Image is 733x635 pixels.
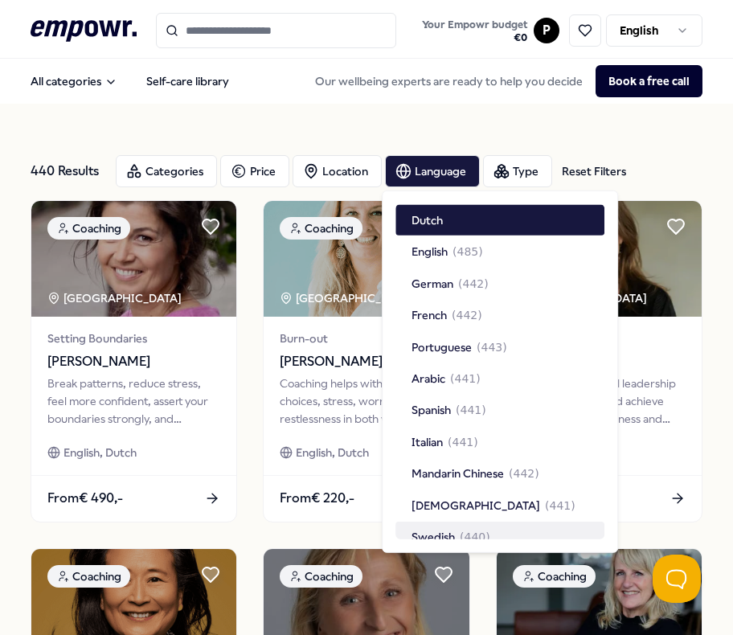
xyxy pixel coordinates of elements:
[422,31,527,44] span: € 0
[18,65,130,97] button: All categories
[412,306,447,324] span: French
[31,155,103,187] div: 440 Results
[18,65,242,97] nav: Main
[280,217,362,240] div: Coaching
[47,375,220,428] div: Break patterns, reduce stress, feel more confident, assert your boundaries strongly, and rediscov...
[596,65,702,97] button: Book a free call
[220,155,289,187] button: Price
[412,496,540,514] span: [DEMOGRAPHIC_DATA]
[562,162,626,180] div: Reset Filters
[412,338,472,355] span: Portuguese
[419,15,530,47] button: Your Empowr budget€0
[412,211,443,229] span: Dutch
[302,65,702,97] div: Our wellbeing experts are ready to help you decide
[280,351,452,372] span: [PERSON_NAME][GEOGRAPHIC_DATA]
[513,565,596,588] div: Coaching
[456,401,486,419] span: ( 441 )
[412,243,448,260] span: English
[653,555,701,603] iframe: Help Scout Beacon - Open
[280,289,430,307] div: [GEOGRAPHIC_DATA] + 1
[63,444,137,461] span: English, Dutch
[416,14,534,47] a: Your Empowr budget€0
[47,488,123,509] span: From € 490,-
[412,465,504,482] span: Mandarin Chinese
[483,155,552,187] button: Type
[412,401,451,419] span: Spanish
[47,565,130,588] div: Coaching
[477,338,507,355] span: ( 443 )
[452,306,482,324] span: ( 442 )
[47,330,220,347] span: Setting Boundaries
[280,565,362,588] div: Coaching
[412,433,443,451] span: Italian
[264,201,469,317] img: package image
[31,201,236,317] img: package image
[534,18,559,43] button: P
[385,155,480,187] button: Language
[412,370,445,387] span: Arabic
[296,444,369,461] span: English, Dutch
[47,217,130,240] div: Coaching
[47,351,220,372] span: [PERSON_NAME]
[448,433,478,451] span: ( 441 )
[133,65,242,97] a: Self-care library
[293,155,382,187] button: Location
[280,375,452,428] div: Coaching helps with difficult choices, stress, worry, and restlessness in both work and personal ...
[422,18,527,31] span: Your Empowr budget
[509,465,539,482] span: ( 442 )
[452,243,483,260] span: ( 485 )
[263,200,469,522] a: package imageCoaching[GEOGRAPHIC_DATA] + 1Burn-out[PERSON_NAME][GEOGRAPHIC_DATA]Coaching helps wi...
[116,155,217,187] button: Categories
[460,528,490,546] span: ( 440 )
[412,275,453,293] span: German
[458,275,489,293] span: ( 442 )
[280,330,452,347] span: Burn-out
[395,204,604,539] div: Suggestions
[47,289,184,307] div: [GEOGRAPHIC_DATA]
[450,370,481,387] span: ( 441 )
[280,488,354,509] span: From € 220,-
[156,13,396,48] input: Search for products, categories or subcategories
[545,496,575,514] span: ( 441 )
[412,528,455,546] span: Swedish
[31,200,237,522] a: package imageCoaching[GEOGRAPHIC_DATA] Setting Boundaries[PERSON_NAME]Break patterns, reduce stre...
